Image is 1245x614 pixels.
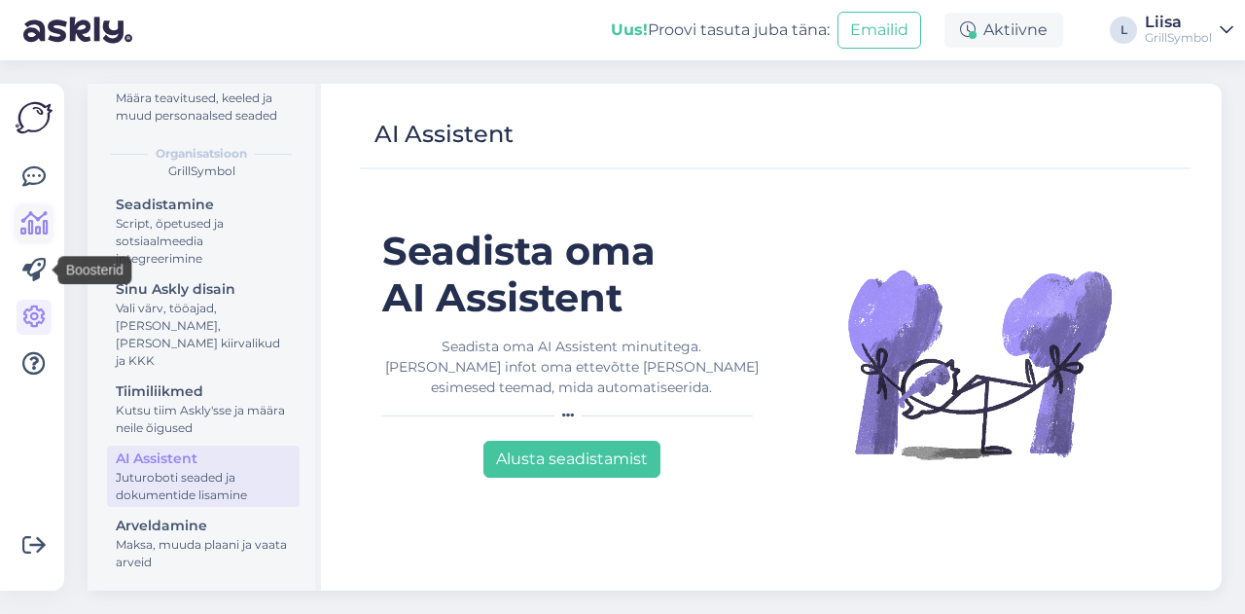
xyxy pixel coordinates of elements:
[116,90,291,125] div: Määra teavitused, keeled ja muud personaalsed seaded
[382,337,761,398] div: Seadista oma AI Assistent minutitega. [PERSON_NAME] infot oma ettevõtte [PERSON_NAME] esimesed te...
[116,300,291,370] div: Vali värv, tööajad, [PERSON_NAME], [PERSON_NAME] kiirvalikud ja KKK
[483,441,660,478] button: Alusta seadistamist
[116,516,291,536] div: Arveldamine
[1145,15,1212,30] div: Liisa
[116,195,291,215] div: Seadistamine
[116,279,291,300] div: Sinu Askly disain
[107,446,300,507] a: AI AssistentJuturoboti seaded ja dokumentide lisamine
[107,276,300,373] a: Sinu Askly disainVali värv, tööajad, [PERSON_NAME], [PERSON_NAME] kiirvalikud ja KKK
[103,163,300,180] div: GrillSymbol
[116,449,291,469] div: AI Assistent
[116,469,291,504] div: Juturoboti seaded ja dokumentide lisamine
[843,228,1116,500] img: Illustration
[944,13,1063,48] div: Aktiivne
[1145,30,1212,46] div: GrillSymbol
[1145,15,1233,46] a: LiisaGrillSymbol
[374,116,514,153] div: AI Assistent
[116,536,291,571] div: Maksa, muuda plaani ja vaata arveid
[611,18,830,42] div: Proovi tasuta juba täna:
[382,228,761,321] h1: Seadista oma AI Assistent
[16,99,53,136] img: Askly Logo
[116,381,291,402] div: Tiimiliikmed
[837,12,921,49] button: Emailid
[611,20,648,39] b: Uus!
[58,256,131,284] div: Boosterid
[1110,17,1137,44] div: L
[156,145,247,163] b: Organisatsioon
[116,402,291,437] div: Kutsu tiim Askly'sse ja määra neile õigused
[107,192,300,271] a: SeadistamineScript, õpetused ja sotsiaalmeedia integreerimine
[116,215,291,268] div: Script, õpetused ja sotsiaalmeedia integreerimine
[107,513,300,574] a: ArveldamineMaksa, muuda plaani ja vaata arveid
[107,379,300,440] a: TiimiliikmedKutsu tiim Askly'sse ja määra neile õigused
[107,66,300,127] a: KontoMäära teavitused, keeled ja muud personaalsed seaded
